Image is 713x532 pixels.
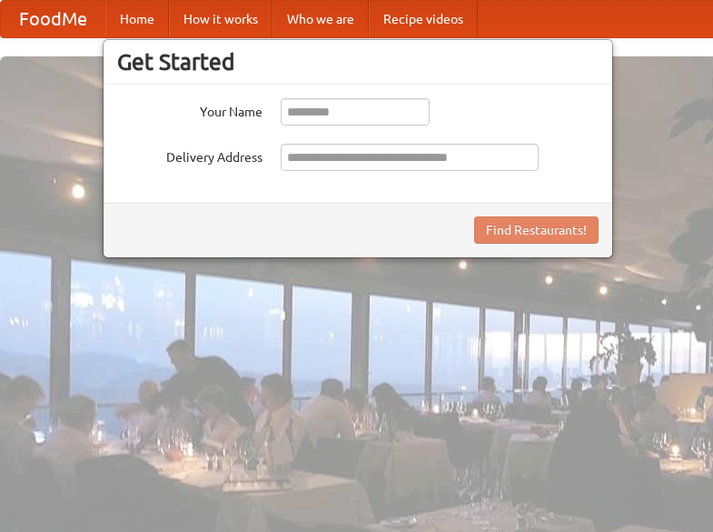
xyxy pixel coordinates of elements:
[1,1,105,37] a: FoodMe
[169,1,272,37] a: How it works
[117,98,262,121] label: Your Name
[369,1,478,37] a: Recipe videos
[272,1,369,37] a: Who we are
[474,216,599,244] button: Find Restaurants!
[105,1,169,37] a: Home
[117,144,262,166] label: Delivery Address
[117,48,599,75] h3: Get Started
